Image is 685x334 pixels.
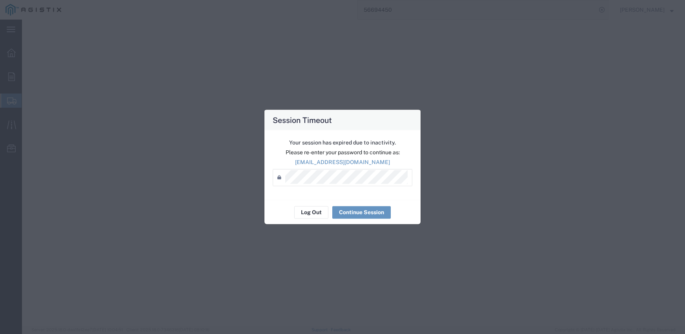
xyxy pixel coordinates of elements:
h4: Session Timeout [273,114,332,125]
button: Log Out [294,206,328,218]
p: Your session has expired due to inactivity. [273,138,412,146]
p: Please re-enter your password to continue as: [273,148,412,156]
button: Continue Session [332,206,391,218]
p: [EMAIL_ADDRESS][DOMAIN_NAME] [273,158,412,166]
